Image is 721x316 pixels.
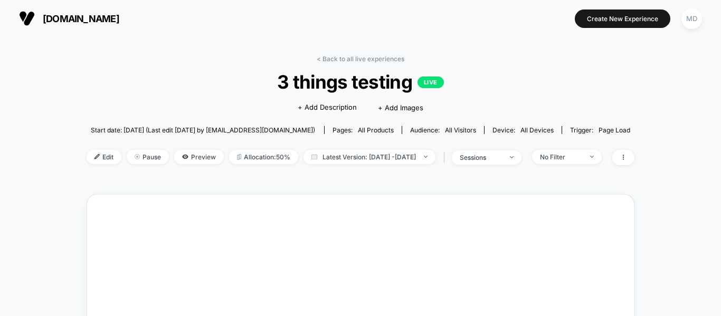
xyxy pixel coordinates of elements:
[510,156,514,158] img: end
[590,156,594,158] img: end
[424,156,428,158] img: end
[678,8,705,30] button: MD
[333,126,394,134] div: Pages:
[410,126,476,134] div: Audience:
[114,71,607,93] span: 3 things testing
[540,153,582,161] div: No Filter
[378,103,423,112] span: + Add Images
[87,150,121,164] span: Edit
[445,126,476,134] span: All Visitors
[311,154,317,159] img: calendar
[484,126,562,134] span: Device:
[174,150,224,164] span: Preview
[317,55,404,63] a: < Back to all live experiences
[441,150,452,165] span: |
[681,8,702,29] div: MD
[599,126,630,134] span: Page Load
[303,150,435,164] span: Latest Version: [DATE] - [DATE]
[460,154,502,161] div: sessions
[358,126,394,134] span: all products
[229,150,298,164] span: Allocation: 50%
[135,154,140,159] img: end
[575,9,670,28] button: Create New Experience
[237,154,241,160] img: rebalance
[43,13,119,24] span: [DOMAIN_NAME]
[91,126,315,134] span: Start date: [DATE] (Last edit [DATE] by [EMAIL_ADDRESS][DOMAIN_NAME])
[418,76,444,88] p: LIVE
[520,126,554,134] span: all devices
[19,11,35,26] img: Visually logo
[94,154,100,159] img: edit
[298,102,357,113] span: + Add Description
[570,126,630,134] div: Trigger:
[127,150,169,164] span: Pause
[16,10,122,27] button: [DOMAIN_NAME]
